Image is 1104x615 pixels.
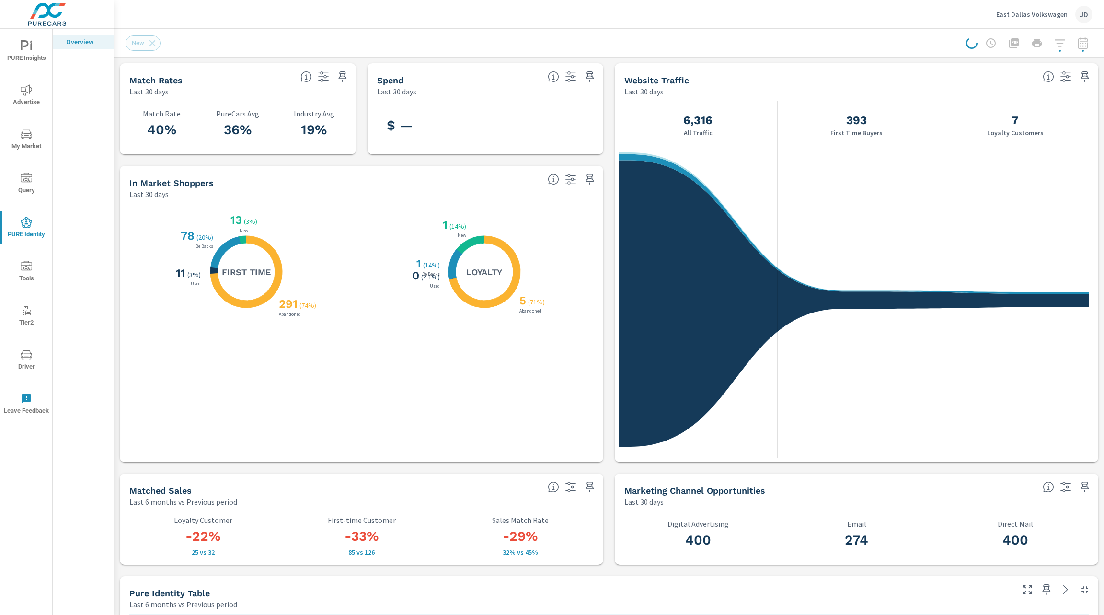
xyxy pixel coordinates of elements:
[582,172,598,187] span: Save this to your personalized report
[1075,6,1092,23] div: JD
[288,516,435,524] p: First-time Customer
[282,122,346,138] h3: 19%
[3,128,49,152] span: My Market
[582,479,598,495] span: Save this to your personalized report
[447,516,594,524] p: Sales Match Rate
[3,40,49,64] span: PURE Insights
[288,548,435,556] p: 85 vs 126
[1077,582,1092,597] button: Minimize Widget
[1077,69,1092,84] span: Save this to your personalized report
[996,10,1068,19] p: East Dallas Volkswagen
[206,109,270,118] p: PureCars Avg
[189,281,203,286] p: Used
[441,218,448,232] h3: 1
[624,75,689,85] h5: Website Traffic
[66,37,106,46] p: Overview
[0,29,52,426] div: nav menu
[129,516,276,524] p: Loyalty Customer
[3,173,49,196] span: Query
[377,75,403,85] h5: Spend
[299,301,318,310] p: ( 74% )
[1020,582,1035,597] button: Make Fullscreen
[300,71,312,82] span: Match rate: % of Identifiable Traffic. Pure Identity avg: Avg match rate of all PURE Identity cus...
[129,528,276,545] h3: -22%
[282,109,346,118] p: Industry Avg
[783,532,930,548] h3: 274
[194,244,215,249] p: Be Backs
[624,532,771,548] h3: 400
[129,486,192,496] h5: Matched Sales
[129,548,276,556] p: 25 vs 32
[377,117,423,134] h3: $ —
[129,122,194,138] h3: 40%
[624,86,664,97] p: Last 30 days
[129,86,169,97] p: Last 30 days
[447,528,594,545] h3: -29%
[421,273,442,281] p: ( < 1% )
[447,548,594,556] p: 32% vs 45%
[548,481,559,493] span: Loyalty: Matches that have purchased from the dealership before and purchased within the timefram...
[624,496,664,508] p: Last 30 days
[129,599,237,610] p: Last 6 months vs Previous period
[238,228,250,233] p: New
[3,217,49,240] span: PURE Identity
[206,122,270,138] h3: 36%
[517,309,543,313] p: Abandoned
[277,297,298,311] h3: 291
[229,213,242,227] h3: 13
[3,393,49,417] span: Leave Feedback
[222,267,271,278] h5: First Time
[414,257,421,270] h3: 1
[517,294,526,307] h3: 5
[423,261,442,269] p: ( 14% )
[410,269,419,282] h3: 0
[783,520,930,528] p: Email
[129,496,237,508] p: Last 6 months vs Previous period
[3,349,49,372] span: Driver
[548,174,559,185] span: Loyalty: Matched has purchased from the dealership before and has exhibited a preference through ...
[942,532,1089,548] h3: 400
[129,75,183,85] h5: Match Rates
[456,233,468,238] p: New
[129,109,194,118] p: Match Rate
[428,284,442,289] p: Used
[288,528,435,545] h3: -33%
[624,486,765,496] h5: Marketing Channel Opportunities
[942,520,1089,528] p: Direct Mail
[129,188,169,200] p: Last 30 days
[196,233,215,242] p: ( 20% )
[187,270,203,279] p: ( 3% )
[420,272,442,277] p: Be Backs
[174,267,185,280] h3: 11
[528,298,547,306] p: ( 71% )
[1043,71,1054,82] span: All traffic is the data we start with. It’s unique personas over a 30-day period. We don’t consid...
[244,217,259,226] p: ( 3% )
[466,267,502,278] h5: Loyalty
[3,84,49,108] span: Advertise
[1077,479,1092,495] span: Save this to your personalized report
[1043,481,1054,493] span: Matched shoppers that can be exported to each channel type. This is targetable traffic.
[449,222,468,231] p: ( 14% )
[548,71,559,82] span: Total PureCars DigAdSpend. Data sourced directly from the Ad Platforms. Non-Purecars DigAd client...
[377,86,416,97] p: Last 30 days
[582,69,598,84] span: Save this to your personalized report
[3,305,49,328] span: Tier2
[1058,582,1073,597] a: See more details in report
[179,229,195,243] h3: 78
[1039,582,1054,597] span: Save this to your personalized report
[624,520,771,528] p: Digital Advertising
[53,35,114,49] div: Overview
[277,312,303,317] p: Abandoned
[129,178,214,188] h5: In Market Shoppers
[129,588,210,598] h5: Pure Identity Table
[3,261,49,284] span: Tools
